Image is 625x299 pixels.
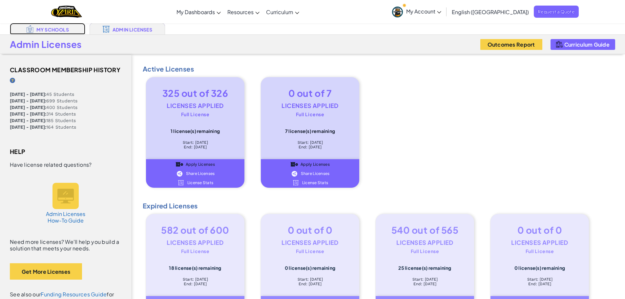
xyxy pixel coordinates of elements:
div: 0 out of 0 [500,224,579,236]
li: 400 Students [10,104,121,111]
a: My Account [389,1,445,22]
img: Home [51,5,82,18]
button: Curriculum Guide [551,39,615,50]
div: Start: [DATE] [500,277,579,282]
li: 45 Students [10,91,121,97]
div: 0 out of 7 [271,87,349,99]
b: [DATE] - [DATE]: [10,105,46,110]
img: IconApplyLicenses_Black.svg [290,161,298,167]
b: [DATE] - [DATE]: [10,98,46,103]
h5: Admin Licenses How-To Guide [44,211,87,224]
span: Curriculum Guide [564,42,610,47]
div: 0 license(s) remaining [500,265,579,270]
b: [DATE] - [DATE]: [10,124,46,130]
div: Full License [271,112,349,117]
div: Start: [DATE] [271,277,349,282]
li: 164 Students [10,124,121,130]
div: Have license related questions? [10,161,92,168]
a: Funding Resources Guide [41,291,107,298]
div: 7 license(s) remaining [271,128,349,134]
span: Active Licenses [138,64,618,74]
img: IconShare_White.svg [291,171,298,177]
span: Help [10,147,26,157]
span: License Stats [187,181,214,185]
div: Full License [156,112,235,117]
a: My Schools [10,23,85,34]
img: IconHint.svg [10,78,15,83]
img: IconShare_White.svg [176,171,183,177]
div: 1 license(s) remaining [156,128,235,134]
span: Share Licenses [301,172,330,176]
li: 699 Students [10,97,121,104]
button: Get More Licenses [10,263,82,280]
div: Start: [DATE] [385,277,464,282]
a: Curriculum [263,3,302,21]
div: Start: [DATE] [156,277,235,282]
a: Resources [224,3,263,21]
div: 18 license(s) remaining [156,265,235,270]
div: Licenses Applied [156,236,235,249]
div: 582 out of 600 [156,224,235,236]
img: IconApplyLicenses_Black.svg [176,161,183,167]
div: Full License [500,249,579,253]
a: Ozaria by CodeCombat logo [51,5,82,18]
img: IconLicense_White.svg [292,180,300,186]
span: Curriculum [266,9,293,15]
div: Licenses Applied [500,236,579,249]
button: Outcomes Report [480,39,542,50]
h1: Admin Licenses [10,38,82,51]
div: Licenses Applied [271,236,349,249]
div: End: [DATE] [271,145,349,149]
li: 185 Students [10,117,121,124]
div: End: [DATE] [156,145,235,149]
img: avatar [392,7,403,17]
img: IconLicense_White.svg [177,180,185,186]
b: [DATE] - [DATE]: [10,92,46,97]
span: License Stats [302,181,328,185]
a: My Dashboards [173,3,224,21]
div: End: [DATE] [385,282,464,286]
span: Share Licenses [186,172,215,176]
a: Outcomes Report [476,39,546,50]
div: 0 out of 0 [271,224,349,236]
li: 314 Students [10,111,121,117]
div: Need more licenses? We'll help you build a solution that meets your needs. [10,239,121,252]
a: English ([GEOGRAPHIC_DATA]) [448,3,532,21]
div: 0 license(s) remaining [271,265,349,270]
a: Request a Quote [534,6,579,18]
div: Full License [385,249,464,253]
div: Full License [156,249,235,253]
div: End: [DATE] [500,282,579,286]
div: Licenses Applied [385,236,464,249]
span: Expired Licenses [138,201,618,211]
div: 540 out of 565 [385,224,464,236]
span: Apply Licenses [301,162,330,166]
span: My Dashboards [177,9,215,15]
div: Full License [271,249,349,253]
div: 25 license(s) remaining [385,265,464,270]
span: Classroom Membership History [10,66,120,74]
b: [DATE] - [DATE]: [10,118,46,123]
a: Admin Licenses [90,23,165,34]
div: Start: [DATE] [156,140,235,145]
span: Resources [227,9,254,15]
div: End: [DATE] [271,282,349,286]
b: [DATE] - [DATE]: [10,111,46,117]
span: My Account [406,8,441,15]
div: Licenses Applied [156,99,235,112]
span: Apply Licenses [186,162,215,166]
div: End: [DATE] [156,282,235,286]
div: Licenses Applied [271,99,349,112]
div: 325 out of 326 [156,87,235,99]
span: English ([GEOGRAPHIC_DATA]) [452,9,529,15]
a: Admin Licenses How-To Guide [41,176,90,230]
div: Start: [DATE] [271,140,349,145]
